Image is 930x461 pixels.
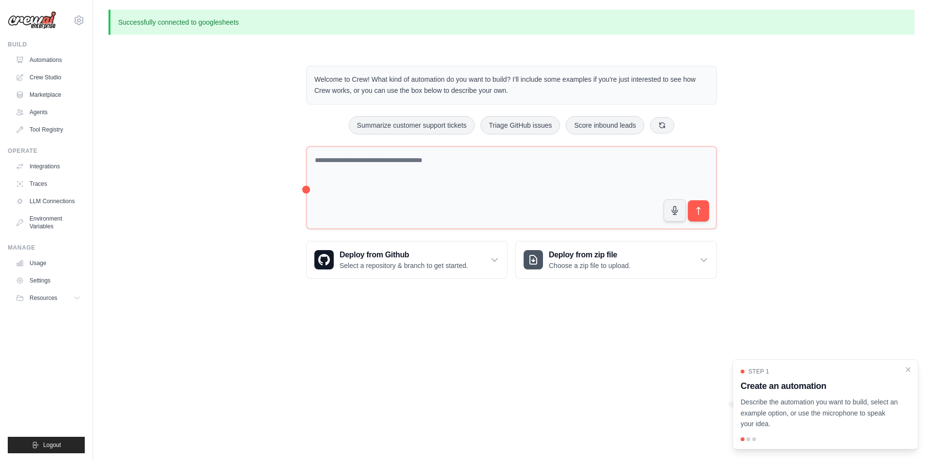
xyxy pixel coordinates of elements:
[12,122,85,137] a: Tool Registry
[748,368,769,375] span: Step 1
[30,294,57,302] span: Resources
[108,10,914,35] p: Successfully connected to googlesheets
[741,397,899,430] p: Describe the automation you want to build, select an example option, or use the microphone to spe...
[12,176,85,192] a: Traces
[8,11,56,30] img: Logo
[12,211,85,234] a: Environment Variables
[8,41,85,48] div: Build
[566,116,644,134] button: Score inbound leads
[314,74,709,96] p: Welcome to Crew! What kind of automation do you want to build? I'll include some examples if you'...
[349,116,475,134] button: Summarize customer support tickets
[480,116,560,134] button: Triage GitHub issues
[8,147,85,155] div: Operate
[12,193,85,209] a: LLM Connections
[12,273,85,288] a: Settings
[12,104,85,120] a: Agents
[904,366,912,373] button: Close walkthrough
[549,261,631,270] p: Choose a zip file to upload.
[8,244,85,252] div: Manage
[43,441,61,449] span: Logout
[12,87,85,103] a: Marketplace
[12,159,85,174] a: Integrations
[340,249,468,261] h3: Deploy from Github
[8,437,85,453] button: Logout
[12,52,85,68] a: Automations
[741,379,899,393] h3: Create an automation
[549,249,631,261] h3: Deploy from zip file
[12,255,85,271] a: Usage
[340,261,468,270] p: Select a repository & branch to get started.
[12,70,85,85] a: Crew Studio
[12,290,85,306] button: Resources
